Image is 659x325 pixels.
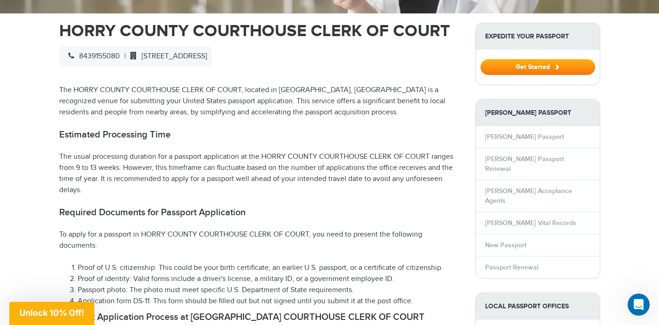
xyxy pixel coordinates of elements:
div: | [59,46,212,67]
li: Proof of U.S. citizenship: This could be your birth certificate, an earlier U.S. passport, or a c... [78,262,462,274]
span: 8439155080 [64,52,120,61]
span: Unlock 10% Off! [19,308,84,318]
h2: Required Documents for Passport Application [59,207,462,218]
h1: HORRY COUNTY COURTHOUSE CLERK OF COURT [59,23,462,39]
strong: [PERSON_NAME] Passport [476,100,600,126]
a: [PERSON_NAME] Passport Renewal [485,155,564,173]
strong: Expedite Your Passport [476,23,600,50]
button: Get Started [480,59,595,75]
a: New Passport [485,241,526,249]
p: To apply for a passport in HORRY COUNTY COURTHOUSE CLERK OF COURT, you need to present the follow... [59,229,462,251]
iframe: Intercom live chat [628,294,650,316]
li: Application form DS-11: This form should be filled out but not signed until you submit it at the ... [78,296,462,307]
p: The usual processing duration for a passport application at the HORRY COUNTY COURTHOUSE CLERK OF ... [59,151,462,196]
strong: Local Passport Offices [476,293,600,319]
a: [PERSON_NAME] Acceptance Agents [485,187,572,205]
h2: Passport Application Process at [GEOGRAPHIC_DATA] COURTHOUSE CLERK OF COURT [59,312,462,323]
h2: Estimated Processing Time [59,129,462,140]
p: The HORRY COUNTY COURTHOUSE CLERK OF COURT, located in [GEOGRAPHIC_DATA], [GEOGRAPHIC_DATA] is a ... [59,85,462,118]
a: [PERSON_NAME] Passport [485,133,564,141]
li: Passport photo: The photo must meet specific U.S. Department of State requirements. [78,285,462,296]
a: Get Started [480,63,595,70]
div: Unlock 10% Off! [9,302,94,325]
li: Proof of identity: Valid forms include a driver's license, a military ID, or a government employe... [78,274,462,285]
span: [STREET_ADDRESS] [126,52,207,61]
a: Passport Renewal [485,263,538,271]
a: [PERSON_NAME] Vital Records [485,219,576,227]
